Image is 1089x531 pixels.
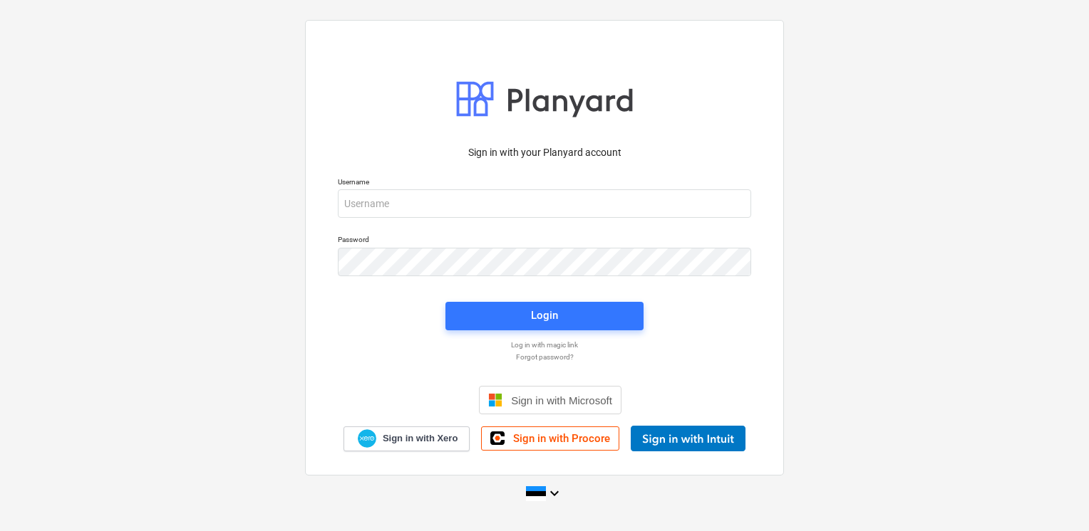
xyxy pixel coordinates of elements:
[481,426,619,451] a: Sign in with Procore
[338,145,751,160] p: Sign in with your Planyard account
[511,394,612,406] span: Sign in with Microsoft
[358,429,376,448] img: Xero logo
[531,306,558,325] div: Login
[546,485,563,502] i: keyboard_arrow_down
[338,189,751,218] input: Username
[338,177,751,189] p: Username
[331,340,758,349] a: Log in with magic link
[445,302,644,330] button: Login
[488,393,502,407] img: Microsoft logo
[383,432,458,445] span: Sign in with Xero
[344,426,470,451] a: Sign in with Xero
[338,235,751,247] p: Password
[331,352,758,362] a: Forgot password?
[513,432,610,445] span: Sign in with Procore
